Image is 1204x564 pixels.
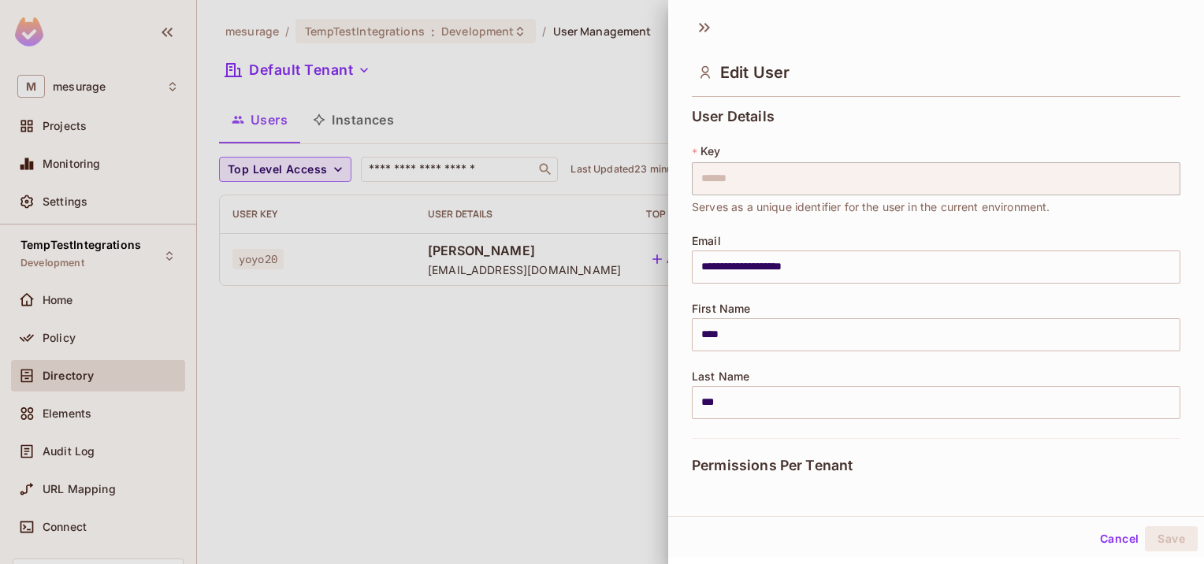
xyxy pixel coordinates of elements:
[692,492,728,505] span: Tenant
[1094,526,1145,551] button: Cancel
[692,370,749,383] span: Last Name
[720,63,790,82] span: Edit User
[692,235,721,247] span: Email
[692,199,1050,216] span: Serves as a unique identifier for the user in the current environment.
[692,109,775,124] span: User Details
[1145,526,1198,551] button: Save
[692,302,751,315] span: First Name
[700,145,720,158] span: Key
[692,458,853,473] span: Permissions Per Tenant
